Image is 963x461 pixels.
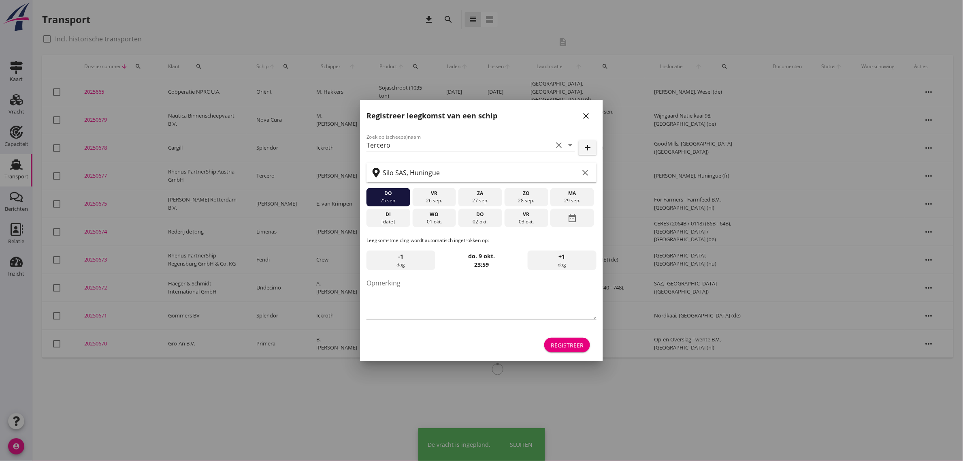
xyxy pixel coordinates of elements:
[580,168,590,178] i: clear
[369,190,408,197] div: do
[366,277,597,319] textarea: Opmerking
[460,218,500,225] div: 02 okt.
[366,110,497,121] h2: Registreer leegkomst van een schip
[474,261,489,268] strong: 23:59
[581,111,591,121] i: close
[366,139,552,152] input: Zoek op (scheeps)naam
[414,197,454,204] div: 26 sep.
[559,252,565,261] span: +1
[567,211,577,225] i: date_range
[366,237,597,244] p: Leegkomstmelding wordt automatisch ingetrokken op:
[565,140,575,150] i: arrow_drop_down
[507,197,546,204] div: 28 sep.
[366,251,435,270] div: dag
[554,140,564,150] i: clear
[528,251,597,270] div: dag
[544,338,590,352] button: Registreer
[460,197,500,204] div: 27 sep.
[468,252,495,260] strong: do. 9 okt.
[460,211,500,218] div: do
[414,218,454,225] div: 01 okt.
[369,197,408,204] div: 25 sep.
[414,211,454,218] div: wo
[369,211,408,218] div: di
[583,143,592,152] i: add
[507,218,546,225] div: 03 okt.
[369,218,408,225] div: [DATE]
[552,197,592,204] div: 29 sep.
[507,211,546,218] div: vr
[507,190,546,197] div: zo
[460,190,500,197] div: za
[414,190,454,197] div: vr
[398,252,404,261] span: -1
[552,190,592,197] div: ma
[551,341,584,350] div: Registreer
[383,166,579,179] input: Zoek op terminal of plaats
